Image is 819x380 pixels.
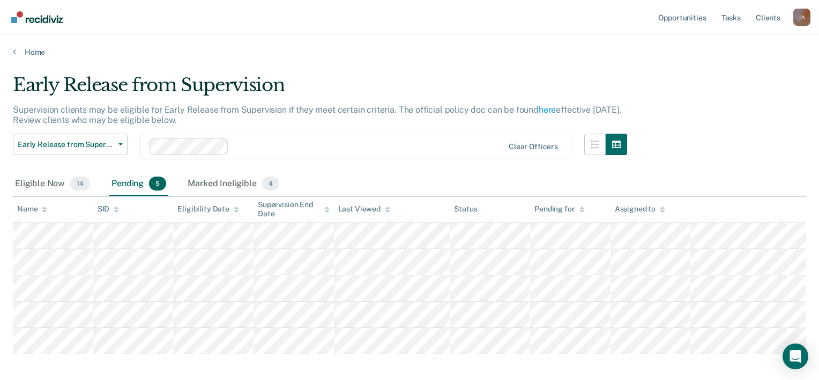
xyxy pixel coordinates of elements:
[177,204,239,214] div: Eligibility Date
[793,9,810,26] div: J A
[338,204,390,214] div: Last Viewed
[509,142,558,151] div: Clear officers
[11,11,63,23] img: Recidiviz
[13,172,92,196] div: Eligible Now14
[539,105,556,115] a: here
[109,172,168,196] div: Pending5
[185,172,281,196] div: Marked Ineligible4
[262,177,279,191] span: 4
[258,200,330,218] div: Supervision End Date
[13,105,622,125] p: Supervision clients may be eligible for Early Release from Supervision if they meet certain crite...
[70,177,90,191] span: 14
[534,204,584,214] div: Pending for
[615,204,665,214] div: Assigned to
[17,204,47,214] div: Name
[13,134,128,155] button: Early Release from Supervision
[13,74,627,105] div: Early Release from Supervision
[98,204,120,214] div: SID
[783,344,808,369] div: Open Intercom Messenger
[149,177,166,191] span: 5
[13,47,806,57] a: Home
[18,140,114,149] span: Early Release from Supervision
[454,204,477,214] div: Status
[793,9,810,26] button: Profile dropdown button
